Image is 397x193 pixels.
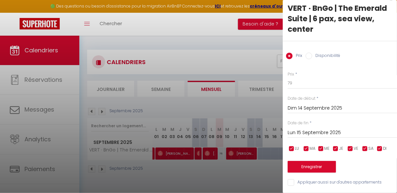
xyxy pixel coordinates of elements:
span: LU [295,146,299,152]
button: Ouvrir le widget de chat LiveChat [5,3,25,22]
div: VERT · BnGo | The Emerald Suite | 6 pax, sea view, center [288,3,392,34]
label: Date de début [288,96,315,102]
label: Date de fin [288,120,309,126]
span: ME [324,146,329,152]
span: VE [354,146,358,152]
span: MA [310,146,315,152]
label: Prix [288,71,294,78]
label: Disponibilité [312,53,340,60]
span: JE [339,146,343,152]
span: SA [368,146,373,152]
span: DI [383,146,387,152]
label: Prix [293,53,302,60]
button: Enregistrer [288,161,336,173]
